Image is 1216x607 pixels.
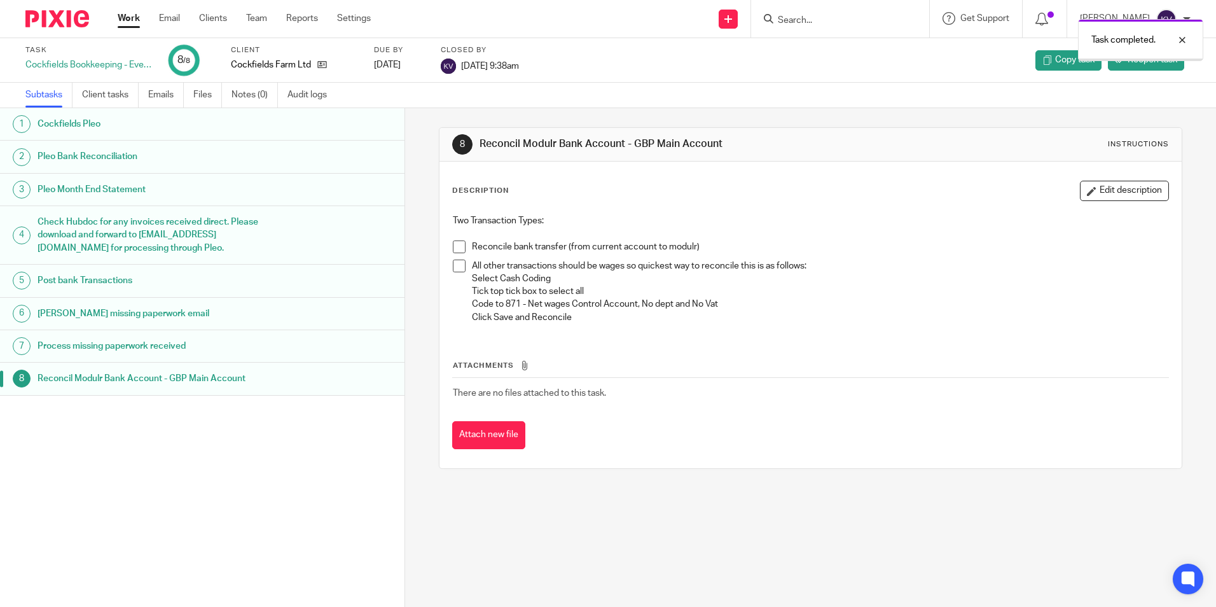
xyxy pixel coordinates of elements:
p: Click Save and Reconcile [472,311,1168,324]
p: Tick top tick box to select all [472,285,1168,298]
h1: Cockfields Pleo [38,115,274,134]
h1: Check Hubdoc for any invoices received direct. Please download and forward to [EMAIL_ADDRESS][DOM... [38,213,274,258]
p: Select Cash Coding [472,272,1168,285]
a: Reports [286,12,318,25]
div: 1 [13,115,31,133]
p: All other transactions should be wages so quickest way to reconcile this is as follows: [472,260,1168,272]
h1: Pleo Bank Reconciliation [38,147,274,166]
div: 7 [13,337,31,355]
span: Attachments [453,362,514,369]
div: 8 [13,370,31,387]
span: There are no files attached to this task. [453,389,606,398]
label: Due by [374,45,425,55]
h1: Reconcil Modulr Bank Account - GBP Main Account [38,369,274,388]
p: Cockfields Farm Ltd [231,59,311,71]
div: 3 [13,181,31,199]
h1: Reconcil Modulr Bank Account - GBP Main Account [480,137,838,151]
p: Reconcile bank transfer (from current account to modulr) [472,241,1168,253]
div: 8 [177,53,190,67]
div: Cockfields Bookkeeping - Every [DATE] [25,59,153,71]
div: 2 [13,148,31,166]
label: Closed by [441,45,519,55]
a: Emails [148,83,184,108]
label: Client [231,45,358,55]
p: Task completed. [1091,34,1156,46]
a: Client tasks [82,83,139,108]
p: Code to 871 - Net wages Control Account, No dept and No Vat [472,298,1168,310]
p: Two Transaction Types: [453,214,1168,227]
span: [DATE] 9:38am [461,61,519,70]
a: Work [118,12,140,25]
div: 5 [13,272,31,290]
h1: [PERSON_NAME] missing paperwork email [38,304,274,323]
a: Clients [199,12,227,25]
a: Audit logs [287,83,336,108]
a: Email [159,12,180,25]
label: Task [25,45,153,55]
img: Pixie [25,10,89,27]
div: 4 [13,227,31,244]
h1: Post bank Transactions [38,271,274,290]
small: /8 [183,57,190,64]
div: 8 [452,134,473,155]
a: Notes (0) [231,83,278,108]
a: Settings [337,12,371,25]
img: svg%3E [1156,9,1177,29]
div: [DATE] [374,59,425,71]
p: Description [452,186,509,196]
div: Instructions [1108,139,1169,150]
a: Files [193,83,222,108]
a: Team [246,12,267,25]
button: Edit description [1080,181,1169,201]
a: Subtasks [25,83,73,108]
h1: Pleo Month End Statement [38,180,274,199]
div: 6 [13,305,31,323]
button: Attach new file [452,421,525,450]
h1: Process missing paperwork received [38,337,274,356]
img: svg%3E [441,59,456,74]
